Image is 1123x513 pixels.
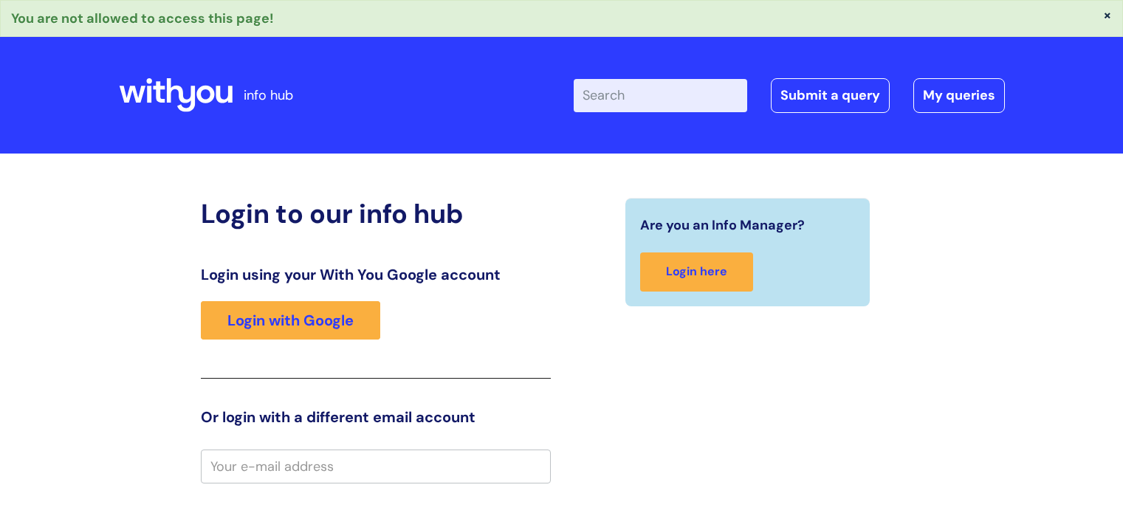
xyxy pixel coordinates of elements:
[201,450,551,483] input: Your e-mail address
[201,266,551,283] h3: Login using your With You Google account
[913,78,1005,112] a: My queries
[574,79,747,111] input: Search
[771,78,890,112] a: Submit a query
[201,198,551,230] h2: Login to our info hub
[640,213,805,237] span: Are you an Info Manager?
[201,408,551,426] h3: Or login with a different email account
[1103,8,1112,21] button: ×
[244,83,293,107] p: info hub
[640,252,753,292] a: Login here
[201,301,380,340] a: Login with Google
